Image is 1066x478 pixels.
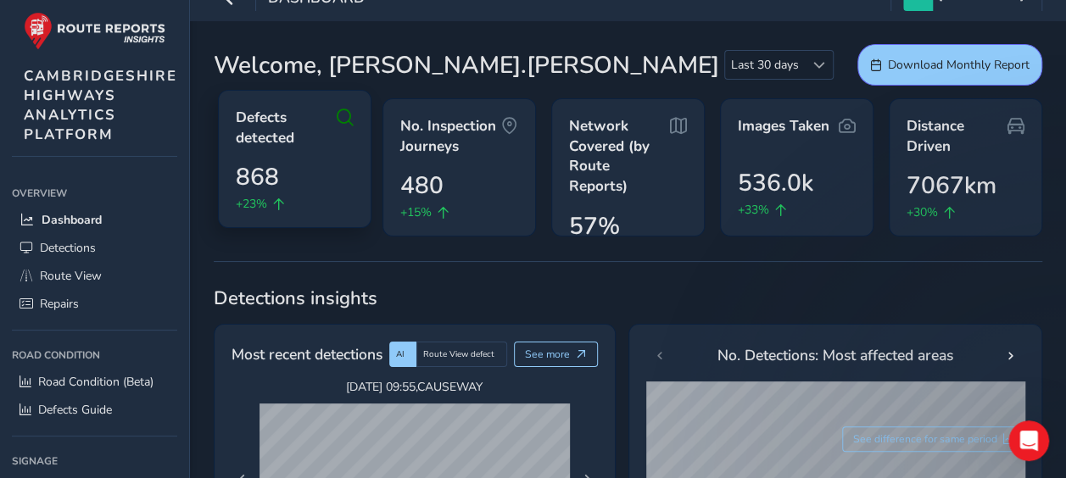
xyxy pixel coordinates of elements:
span: Most recent detections [232,343,382,365]
iframe: Intercom live chat [1008,420,1049,461]
a: Detections [12,234,177,262]
span: Download Monthly Report [888,57,1030,73]
span: 536.0k [738,165,813,201]
span: Distance Driven [907,116,1007,156]
span: See difference for same period [853,432,997,446]
div: Route View defect [416,342,507,367]
span: Images Taken [738,116,829,136]
button: See more [514,342,598,367]
span: 868 [236,159,279,195]
button: See difference for same period [842,426,1025,452]
span: Defects detected [236,108,337,147]
span: Detections insights [214,286,1042,311]
button: Download Monthly Report [857,44,1042,86]
span: Route View [40,268,102,284]
span: 480 [400,168,444,203]
a: Route View [12,262,177,290]
div: Overview [12,181,177,206]
span: No. Detections: Most affected areas [717,344,953,366]
div: Signage [12,448,177,474]
span: [DATE] 09:55 , CAUSEWAY [260,379,570,395]
span: Last 30 days [725,51,805,79]
span: Detections [40,240,96,256]
span: Network Covered (by Route Reports) [569,116,670,197]
span: 57% [569,208,620,244]
span: Dashboard [42,212,102,228]
span: AI [396,348,405,360]
span: Welcome, [PERSON_NAME].[PERSON_NAME] [214,47,719,83]
span: +30% [907,203,938,221]
span: Defects Guide [38,402,112,418]
span: +15% [400,203,432,221]
a: Repairs [12,290,177,318]
span: Route View defect [423,348,494,360]
a: Road Condition (Beta) [12,368,177,396]
span: Repairs [40,296,79,312]
span: +33% [738,201,769,219]
span: See more [525,347,570,361]
span: No. Inspection Journeys [400,116,501,156]
div: Road Condition [12,342,177,368]
span: +23% [236,195,267,213]
span: 7067km [907,168,996,203]
span: Road Condition (Beta) [38,374,153,390]
a: Defects Guide [12,396,177,424]
span: CAMBRIDGESHIRE HIGHWAYS ANALYTICS PLATFORM [24,66,177,144]
img: rr logo [24,12,165,50]
a: Dashboard [12,206,177,234]
div: AI [389,342,416,367]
